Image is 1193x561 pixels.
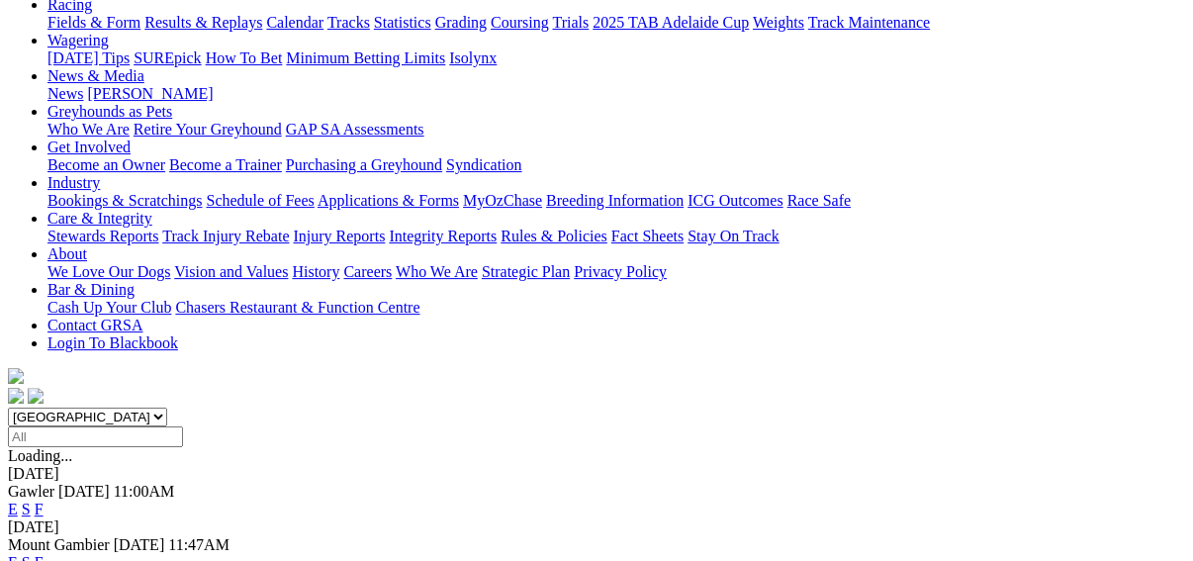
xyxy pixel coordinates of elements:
a: F [35,501,44,517]
a: About [47,245,87,262]
a: Calendar [266,14,323,31]
span: Mount Gambier [8,536,110,553]
a: Vision and Values [174,263,288,280]
a: Grading [435,14,487,31]
a: Cash Up Your Club [47,299,171,316]
div: News & Media [47,85,1185,103]
a: Track Maintenance [808,14,930,31]
div: Care & Integrity [47,228,1185,245]
a: Fields & Form [47,14,140,31]
a: Syndication [446,156,521,173]
a: Race Safe [786,192,850,209]
div: [DATE] [8,465,1185,483]
div: [DATE] [8,518,1185,536]
a: Become an Owner [47,156,165,173]
a: Trials [552,14,589,31]
span: [DATE] [58,483,110,500]
a: Chasers Restaurant & Function Centre [175,299,419,316]
a: Login To Blackbook [47,334,178,351]
a: Stay On Track [688,228,779,244]
div: About [47,263,1185,281]
a: Results & Replays [144,14,262,31]
a: Bookings & Scratchings [47,192,202,209]
a: Become a Trainer [169,156,282,173]
span: 11:47AM [168,536,229,553]
span: Loading... [8,447,72,464]
a: GAP SA Assessments [286,121,424,138]
a: Careers [343,263,392,280]
div: Wagering [47,49,1185,67]
a: Minimum Betting Limits [286,49,445,66]
a: ICG Outcomes [688,192,782,209]
div: Bar & Dining [47,299,1185,317]
a: How To Bet [206,49,283,66]
a: Wagering [47,32,109,48]
a: Coursing [491,14,549,31]
a: Stewards Reports [47,228,158,244]
a: 2025 TAB Adelaide Cup [593,14,749,31]
a: Breeding Information [546,192,684,209]
a: We Love Our Dogs [47,263,170,280]
a: Industry [47,174,100,191]
a: Statistics [374,14,431,31]
a: Retire Your Greyhound [134,121,282,138]
a: Schedule of Fees [206,192,314,209]
span: [DATE] [114,536,165,553]
a: Strategic Plan [482,263,570,280]
a: Get Involved [47,139,131,155]
a: Privacy Policy [574,263,667,280]
a: History [292,263,339,280]
a: Purchasing a Greyhound [286,156,442,173]
img: logo-grsa-white.png [8,368,24,384]
a: Track Injury Rebate [162,228,289,244]
a: Applications & Forms [318,192,459,209]
a: Integrity Reports [389,228,497,244]
a: Isolynx [449,49,497,66]
a: Injury Reports [293,228,385,244]
img: facebook.svg [8,388,24,404]
a: Greyhounds as Pets [47,103,172,120]
a: Fact Sheets [611,228,684,244]
div: Industry [47,192,1185,210]
a: Tracks [327,14,370,31]
a: S [22,501,31,517]
a: News [47,85,83,102]
a: Who We Are [47,121,130,138]
div: Greyhounds as Pets [47,121,1185,139]
a: MyOzChase [463,192,542,209]
div: Get Involved [47,156,1185,174]
a: [DATE] Tips [47,49,130,66]
a: Contact GRSA [47,317,142,333]
a: Weights [753,14,804,31]
a: E [8,501,18,517]
a: [PERSON_NAME] [87,85,213,102]
span: Gawler [8,483,54,500]
a: Bar & Dining [47,281,135,298]
a: Care & Integrity [47,210,152,227]
a: SUREpick [134,49,201,66]
a: News & Media [47,67,144,84]
span: 11:00AM [114,483,175,500]
input: Select date [8,426,183,447]
img: twitter.svg [28,388,44,404]
a: Rules & Policies [501,228,607,244]
a: Who We Are [396,263,478,280]
div: Racing [47,14,1185,32]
